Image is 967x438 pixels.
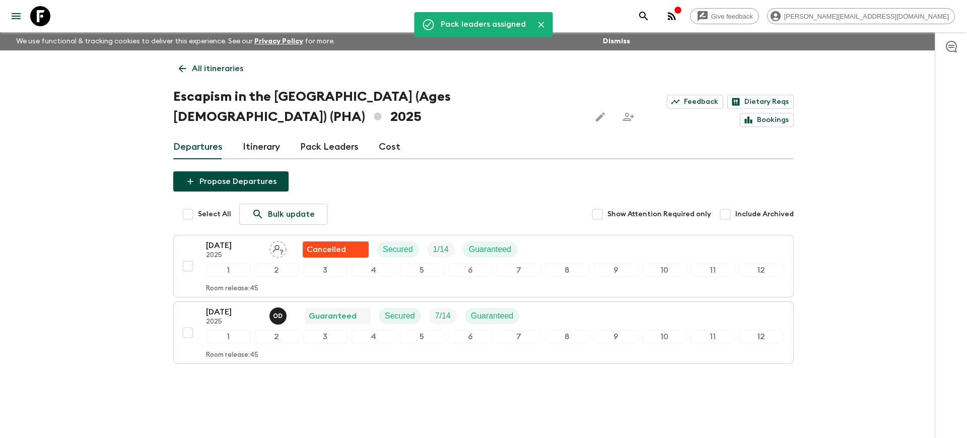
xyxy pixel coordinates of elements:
[269,244,287,252] span: Assign pack leader
[593,330,638,343] div: 9
[352,330,396,343] div: 4
[469,243,512,256] p: Guaranteed
[173,235,794,297] button: [DATE]2025Assign pack leaderFlash Pack cancellationSecuredTrip FillGuaranteed123456789101112Room ...
[634,6,654,26] button: search adventures
[618,107,639,127] span: Share this itinerary
[429,308,457,324] div: Trip Fill
[206,264,250,277] div: 1
[173,171,289,192] button: Propose Departures
[779,13,954,20] span: [PERSON_NAME][EMAIL_ADDRESS][DOMAIN_NAME]
[690,330,735,343] div: 11
[590,107,610,127] button: Edit this itinerary
[545,264,589,277] div: 8
[642,330,686,343] div: 10
[206,285,258,293] p: Room release: 45
[173,87,582,127] h1: Escapism in the [GEOGRAPHIC_DATA] (Ages [DEMOGRAPHIC_DATA]) (PHA) 2025
[642,264,686,277] div: 10
[206,306,261,318] p: [DATE]
[303,330,347,343] div: 3
[534,17,549,32] button: Close
[600,34,633,48] button: Dismiss
[706,13,758,20] span: Give feedback
[206,330,250,343] div: 1
[173,58,249,79] a: All itineraries
[377,241,419,258] div: Secured
[254,330,299,343] div: 2
[206,351,258,359] p: Room release: 45
[735,209,794,219] span: Include Archived
[433,243,449,256] p: 1 / 14
[269,307,289,325] button: OD
[273,312,283,320] p: O D
[307,243,346,256] p: Cancelled
[448,330,493,343] div: 6
[379,135,400,159] a: Cost
[739,264,783,277] div: 12
[427,241,455,258] div: Trip Fill
[385,310,415,322] p: Secured
[6,6,26,26] button: menu
[303,264,347,277] div: 3
[269,310,289,319] span: Orly Darnayla
[441,15,526,34] div: Pack leaders assigned
[379,308,421,324] div: Secured
[767,8,955,24] div: [PERSON_NAME][EMAIL_ADDRESS][DOMAIN_NAME]
[400,264,444,277] div: 5
[173,135,223,159] a: Departures
[545,330,589,343] div: 8
[690,264,735,277] div: 11
[739,330,783,343] div: 12
[497,330,541,343] div: 7
[593,264,638,277] div: 9
[206,252,261,260] p: 2025
[400,330,444,343] div: 5
[497,264,541,277] div: 7
[383,243,413,256] p: Secured
[254,264,299,277] div: 2
[471,310,514,322] p: Guaranteed
[448,264,493,277] div: 6
[607,209,711,219] span: Show Attention Required only
[667,95,723,109] a: Feedback
[300,135,359,159] a: Pack Leaders
[198,209,231,219] span: Select All
[740,113,794,127] a: Bookings
[690,8,759,24] a: Give feedback
[173,301,794,364] button: [DATE]2025Orly DarnaylaGuaranteedSecuredTrip FillGuaranteed123456789101112Room release:45
[303,241,369,258] div: Flash Pack cancellation
[727,95,794,109] a: Dietary Reqs
[239,204,327,225] a: Bulk update
[206,239,261,252] p: [DATE]
[352,264,396,277] div: 4
[206,318,261,326] p: 2025
[268,208,315,220] p: Bulk update
[192,62,243,75] p: All itineraries
[435,310,451,322] p: 7 / 14
[254,38,303,45] a: Privacy Policy
[12,32,339,50] p: We use functional & tracking cookies to deliver this experience. See our for more.
[309,310,357,322] p: Guaranteed
[243,135,280,159] a: Itinerary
